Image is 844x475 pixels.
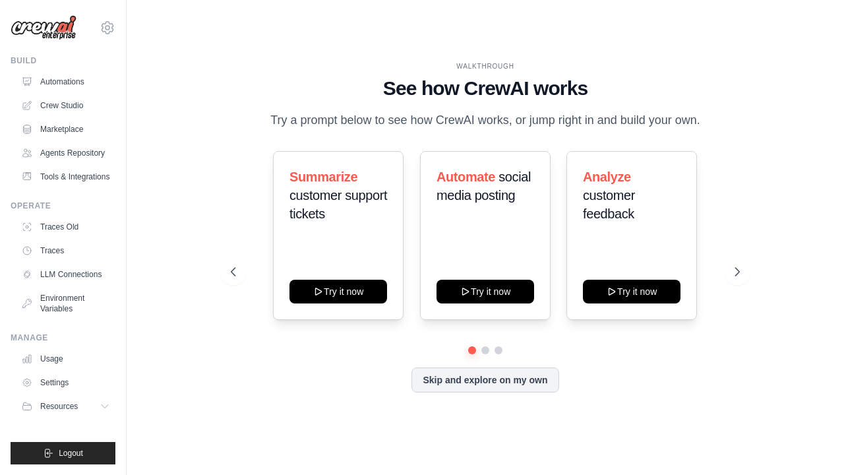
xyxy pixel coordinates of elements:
span: Resources [40,401,78,412]
a: Tools & Integrations [16,166,115,187]
p: Try a prompt below to see how CrewAI works, or jump right in and build your own. [264,111,707,130]
a: Marketplace [16,119,115,140]
h1: See how CrewAI works [231,77,739,100]
a: Environment Variables [16,288,115,319]
a: Crew Studio [16,95,115,116]
button: Try it now [437,280,534,303]
span: social media posting [437,170,531,203]
a: Settings [16,372,115,393]
span: customer feedback [583,188,635,221]
a: LLM Connections [16,264,115,285]
span: Automate [437,170,495,184]
a: Automations [16,71,115,92]
button: Logout [11,442,115,464]
div: Build [11,55,115,66]
img: Logo [11,15,76,40]
a: Traces [16,240,115,261]
div: Manage [11,332,115,343]
div: Operate [11,201,115,211]
div: WALKTHROUGH [231,61,739,71]
span: customer support tickets [289,188,387,221]
a: Usage [16,348,115,369]
a: Traces Old [16,216,115,237]
button: Try it now [289,280,387,303]
button: Resources [16,396,115,417]
button: Try it now [583,280,680,303]
span: Analyze [583,170,631,184]
span: Logout [59,448,83,459]
span: Summarize [289,170,357,184]
a: Agents Repository [16,142,115,164]
button: Skip and explore on my own [411,367,558,393]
